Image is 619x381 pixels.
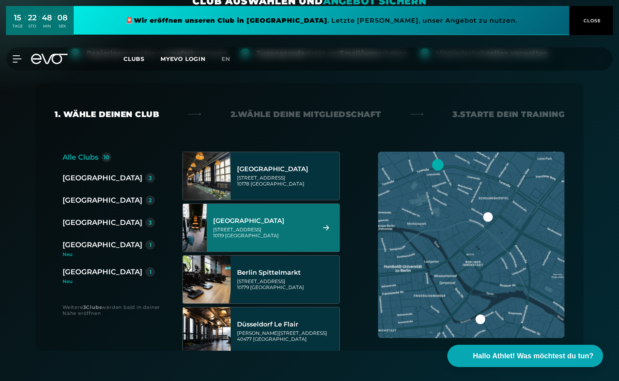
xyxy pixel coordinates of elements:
div: [GEOGRAPHIC_DATA] [237,165,337,173]
img: map [378,152,564,338]
div: [GEOGRAPHIC_DATA] [63,217,142,228]
div: : [39,13,40,34]
div: Weitere werden bald in deiner Nähe eröffnen [63,304,167,316]
strong: 3 [83,304,86,310]
div: [STREET_ADDRESS] 10178 [GEOGRAPHIC_DATA] [237,175,337,187]
div: [GEOGRAPHIC_DATA] [63,266,142,277]
a: en [221,55,240,64]
div: [GEOGRAPHIC_DATA] [63,172,142,184]
img: Berlin Rosenthaler Platz [171,204,219,252]
div: SEK [57,23,68,29]
strong: Clubs [86,304,102,310]
div: 15 [12,12,23,23]
div: [GEOGRAPHIC_DATA] [63,195,142,206]
div: 3 [149,220,152,225]
div: [PERSON_NAME][STREET_ADDRESS] 40477 [GEOGRAPHIC_DATA] [237,330,337,342]
div: STD [28,23,37,29]
button: Hallo Athlet! Was möchtest du tun? [447,345,603,367]
div: 1 [149,242,151,248]
div: 48 [42,12,52,23]
div: [GEOGRAPHIC_DATA] [213,217,313,225]
span: CLOSE [582,17,601,24]
span: Clubs [123,55,145,63]
img: Düsseldorf Le Flair [183,307,231,355]
button: CLOSE [569,6,613,35]
div: 3 [149,175,152,181]
div: 3. Starte dein Training [452,109,564,120]
span: en [221,55,230,63]
div: [STREET_ADDRESS] 10179 [GEOGRAPHIC_DATA] [237,278,337,290]
div: 22 [28,12,37,23]
img: Berlin Spittelmarkt [183,256,231,303]
div: Düsseldorf Le Flair [237,320,337,328]
div: 1 [149,269,151,275]
div: 2 [149,197,152,203]
div: MIN [42,23,52,29]
div: 10 [104,154,110,160]
div: [GEOGRAPHIC_DATA] [63,239,142,250]
div: Neu [63,252,161,257]
div: : [25,13,26,34]
div: Alle Clubs [63,152,98,163]
div: 2. Wähle deine Mitgliedschaft [231,109,381,120]
div: : [54,13,55,34]
div: 08 [57,12,68,23]
a: MYEVO LOGIN [161,55,206,63]
div: 1. Wähle deinen Club [55,109,159,120]
div: Berlin Spittelmarkt [237,269,337,277]
div: Neu [63,279,155,284]
a: Clubs [123,55,161,63]
span: Hallo Athlet! Was möchtest du tun? [473,351,594,361]
div: TAGE [12,23,23,29]
img: Berlin Alexanderplatz [183,152,231,200]
div: [STREET_ADDRESS] 10119 [GEOGRAPHIC_DATA] [213,227,313,238]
